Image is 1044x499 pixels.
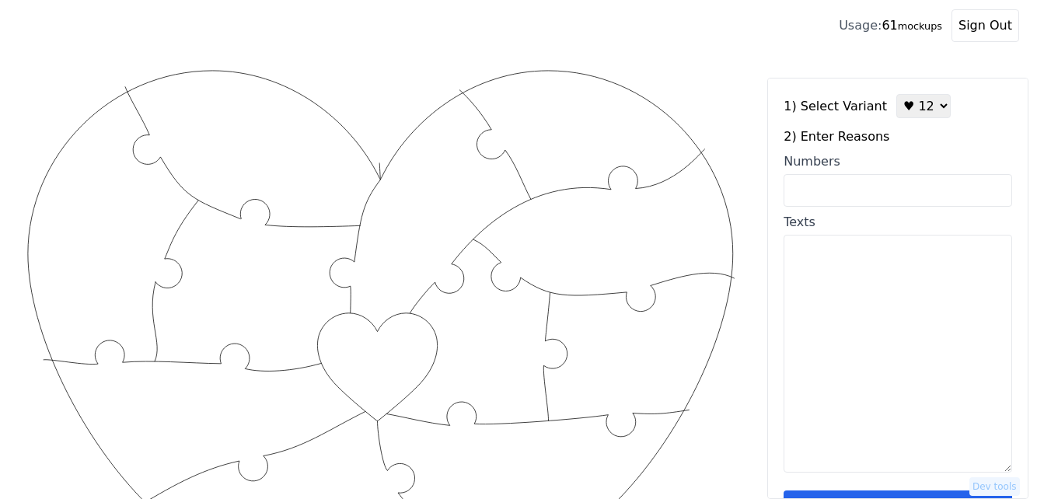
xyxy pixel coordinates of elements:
label: 2) Enter Reasons [784,127,1012,146]
input: Numbers [784,174,1012,207]
button: Dev tools [969,477,1020,496]
button: Sign Out [951,9,1019,42]
div: Numbers [784,152,1012,171]
div: Texts [784,213,1012,232]
label: 1) Select Variant [784,97,887,116]
small: mockups [898,20,942,32]
textarea: Texts [784,235,1012,473]
span: Usage: [839,18,882,33]
div: 61 [839,16,942,35]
